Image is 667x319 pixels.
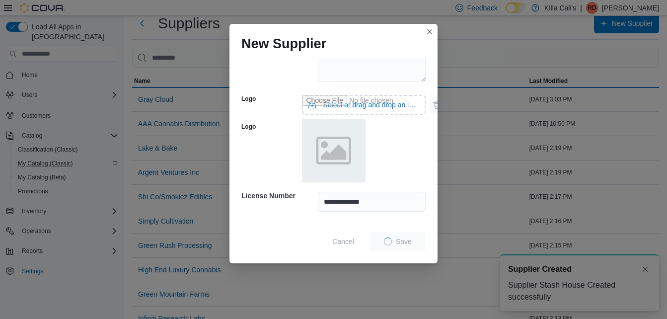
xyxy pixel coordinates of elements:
[241,186,316,206] h5: License Number
[241,36,326,52] h1: New Supplier
[396,237,412,246] span: Save
[332,237,354,246] span: Cancel
[241,123,256,131] label: Logo
[241,95,256,103] label: Logo
[302,119,366,182] img: placeholder.png
[302,95,426,115] input: Use aria labels when no actual label is in use
[370,232,426,251] button: LoadingSave
[424,26,436,38] button: Closes this modal window
[328,232,358,251] button: Cancel
[384,238,392,245] span: Loading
